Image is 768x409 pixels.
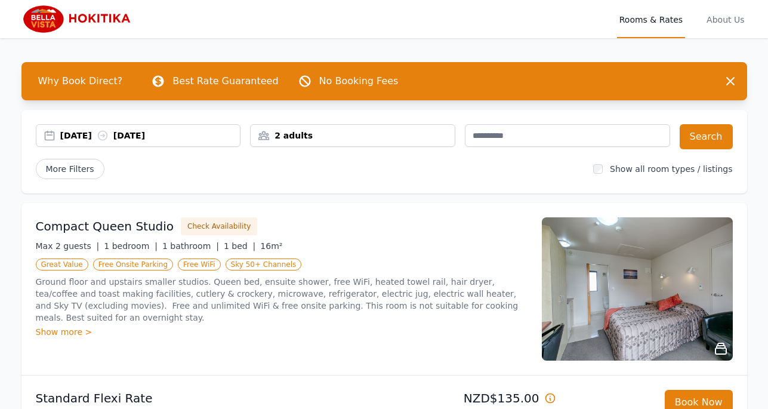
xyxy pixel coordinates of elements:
p: NZD$135.00 [389,390,556,407]
p: No Booking Fees [319,74,399,88]
label: Show all room types / listings [610,164,732,174]
span: More Filters [36,159,104,179]
div: [DATE] [DATE] [60,130,240,142]
img: Bella Vista Hokitika [21,5,137,33]
div: Show more > [36,326,528,338]
button: Check Availability [181,217,257,235]
span: 1 bathroom | [162,241,219,251]
p: Ground floor and upstairs smaller studios. Queen bed, ensuite shower, free WiFi, heated towel rai... [36,276,528,324]
span: Max 2 guests | [36,241,100,251]
span: 1 bedroom | [104,241,158,251]
div: 2 adults [251,130,455,142]
h3: Compact Queen Studio [36,218,174,235]
span: Free Onsite Parking [93,259,173,270]
p: Standard Flexi Rate [36,390,380,407]
button: Search [680,124,733,149]
span: 16m² [260,241,282,251]
p: Best Rate Guaranteed [172,74,278,88]
span: Great Value [36,259,88,270]
span: Free WiFi [178,259,221,270]
span: Sky 50+ Channels [226,259,302,270]
span: 1 bed | [224,241,255,251]
span: Why Book Direct? [29,69,132,93]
